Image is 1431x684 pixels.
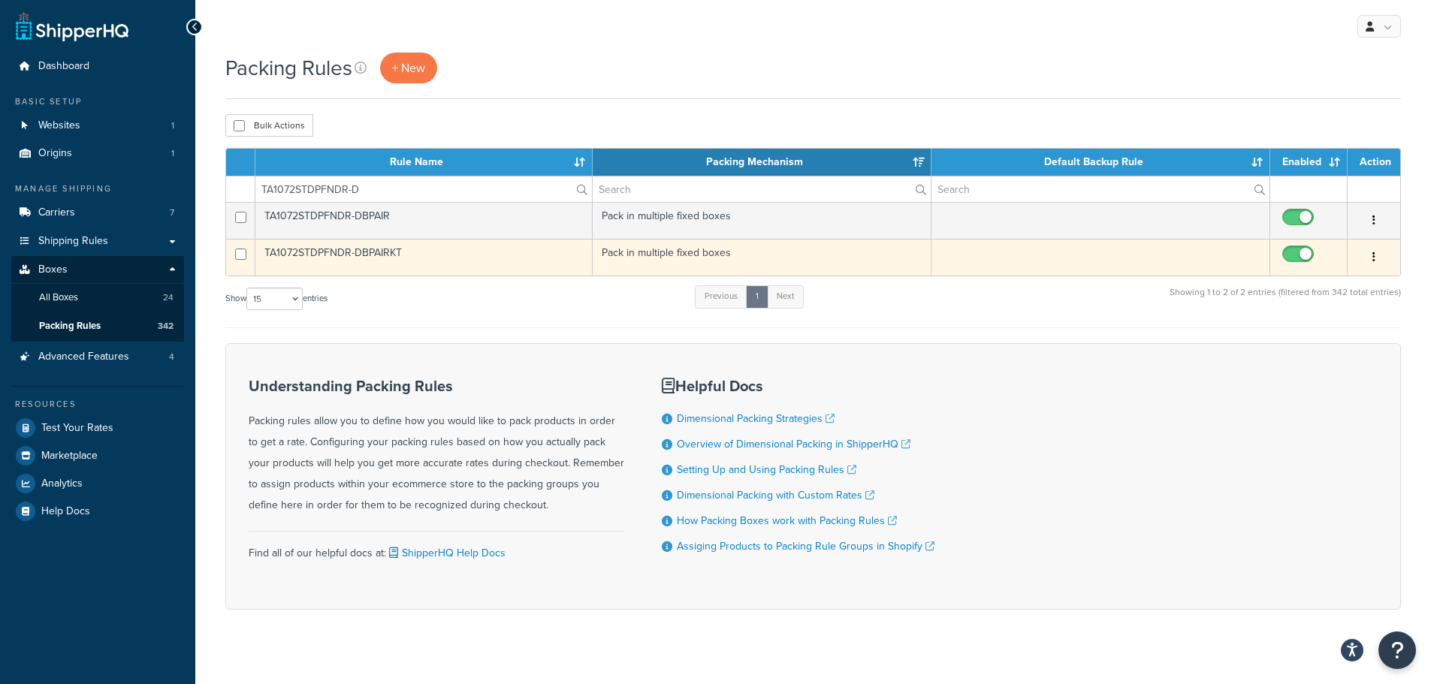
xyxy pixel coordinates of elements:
span: Websites [38,119,80,132]
input: Search [593,176,931,202]
span: 24 [163,291,174,304]
th: Packing Mechanism: activate to sort column ascending [593,149,931,176]
div: Packing rules allow you to define how you would like to pack products in order to get a rate. Con... [249,378,624,516]
span: Origins [38,147,72,160]
span: Marketplace [41,450,98,463]
h3: Helpful Docs [662,378,934,394]
li: Origins [11,140,184,167]
span: Carriers [38,206,75,219]
td: TA1072STDPFNDR-DBPAIRKT [255,239,593,276]
a: ShipperHQ Home [16,11,128,41]
span: Analytics [41,478,83,490]
a: Assiging Products to Packing Rule Groups in Shopify [677,538,934,554]
span: 1 [171,119,174,132]
li: Websites [11,112,184,140]
a: Websites 1 [11,112,184,140]
span: Dashboard [38,60,89,73]
td: TA1072STDPFNDR-DBPAIR [255,202,593,239]
a: Dashboard [11,53,184,80]
li: Carriers [11,199,184,227]
div: Find all of our helpful docs at: [249,531,624,564]
a: Previous [695,285,747,308]
a: Origins 1 [11,140,184,167]
a: Shipping Rules [11,227,184,255]
a: Dimensional Packing with Custom Rates [677,487,874,503]
th: Action [1348,149,1400,176]
h1: Packing Rules [225,53,352,83]
th: Enabled: activate to sort column ascending [1270,149,1348,176]
a: Carriers 7 [11,199,184,227]
a: 1 [746,285,768,308]
span: Shipping Rules [38,235,108,248]
a: ShipperHQ Help Docs [386,545,506,561]
span: 4 [169,351,174,363]
td: Pack in multiple fixed boxes [593,202,931,239]
li: Packing Rules [11,312,184,340]
div: Basic Setup [11,95,184,108]
a: Test Your Rates [11,414,184,441]
span: 1 [171,147,174,160]
a: How Packing Boxes work with Packing Rules [677,513,897,529]
a: Marketplace [11,442,184,469]
div: Manage Shipping [11,182,184,195]
a: Help Docs [11,498,184,525]
a: Dimensional Packing Strategies [677,411,835,426]
button: Open Resource Center [1378,631,1416,669]
a: Analytics [11,470,184,497]
a: Boxes [11,256,184,284]
div: Resources [11,398,184,411]
li: All Boxes [11,284,184,312]
span: + New [392,59,425,77]
label: Show entries [225,288,328,310]
a: Next [767,285,804,308]
span: Help Docs [41,505,90,518]
li: Boxes [11,256,184,342]
input: Search [255,176,592,202]
select: Showentries [246,288,303,310]
span: 7 [170,206,174,219]
th: Rule Name: activate to sort column ascending [255,149,593,176]
span: Advanced Features [38,351,129,363]
a: + New [380,53,437,83]
span: Boxes [38,264,68,276]
td: Pack in multiple fixed boxes [593,239,931,276]
input: Search [931,176,1269,202]
h3: Understanding Packing Rules [249,378,624,394]
li: Advanced Features [11,343,184,371]
span: All Boxes [39,291,78,304]
a: Overview of Dimensional Packing in ShipperHQ [677,436,910,452]
span: 342 [158,320,174,333]
a: Setting Up and Using Packing Rules [677,462,856,478]
a: Packing Rules 342 [11,312,184,340]
span: Packing Rules [39,320,101,333]
a: All Boxes 24 [11,284,184,312]
a: Advanced Features 4 [11,343,184,371]
th: Default Backup Rule: activate to sort column ascending [931,149,1270,176]
div: Showing 1 to 2 of 2 entries (filtered from 342 total entries) [1170,284,1401,316]
button: Bulk Actions [225,114,313,137]
span: Test Your Rates [41,422,113,435]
